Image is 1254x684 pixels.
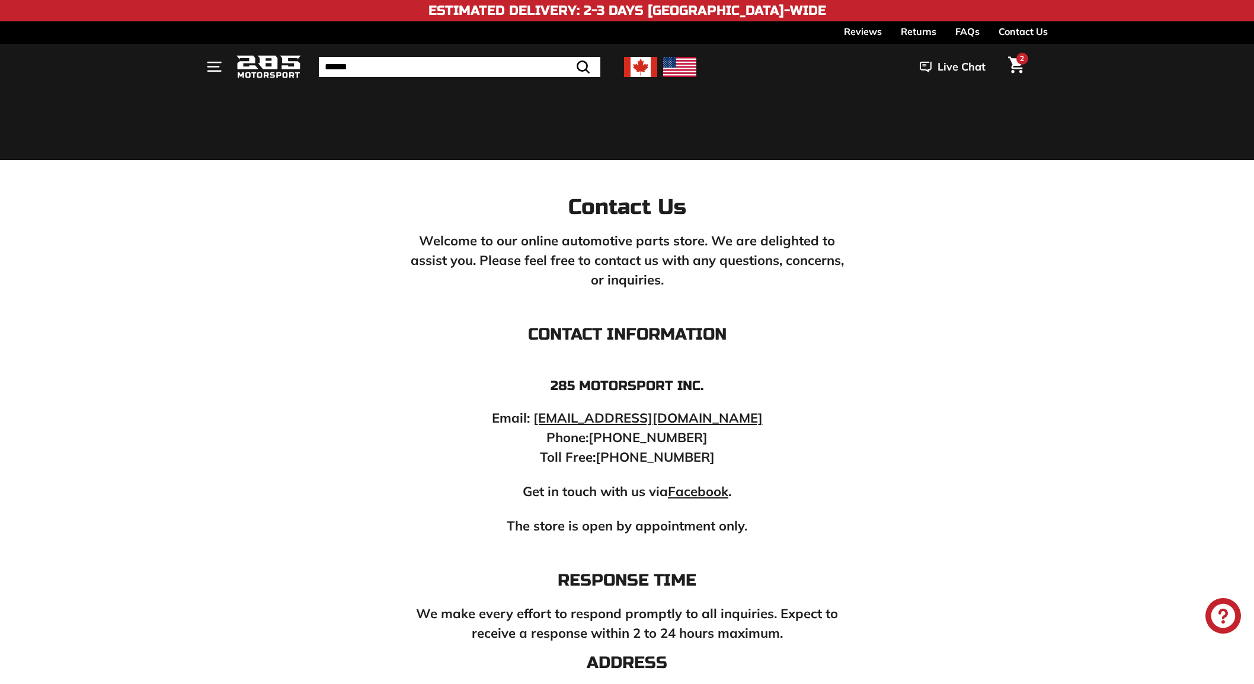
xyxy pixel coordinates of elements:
strong: Email: [492,410,530,426]
button: Live Chat [904,52,1001,82]
span: Live Chat [938,59,986,75]
input: Search [319,57,600,77]
a: FAQs [955,21,980,41]
strong: . [728,483,731,500]
h4: Estimated Delivery: 2-3 Days [GEOGRAPHIC_DATA]-Wide [428,4,826,18]
a: Cart [1001,47,1031,87]
h3: Contact Information [408,325,846,344]
a: Contact Us [999,21,1048,41]
p: We make every effort to respond promptly to all inquiries. Expect to receive a response within 2 ... [408,604,846,643]
a: Reviews [844,21,882,41]
inbox-online-store-chat: Shopify online store chat [1202,598,1245,637]
strong: The store is open by appointment only. [507,517,747,534]
p: Welcome to our online automotive parts store. We are delighted to assist you. Please feel free to... [408,231,846,290]
strong: Get in touch with us via [523,483,668,500]
img: Logo_285_Motorsport_areodynamics_components [236,53,301,81]
strong: Toll Free: [540,449,596,465]
h4: 285 Motorsport inc. [408,379,846,393]
h3: Response Time [408,571,846,590]
h3: Address [408,654,846,672]
a: [EMAIL_ADDRESS][DOMAIN_NAME] [533,410,763,426]
h2: Contact Us [408,196,846,219]
span: 2 [1020,54,1024,63]
strong: Phone: [546,429,588,446]
a: Facebook [668,483,728,500]
p: [PHONE_NUMBER] [PHONE_NUMBER] [408,408,846,467]
a: Returns [901,21,936,41]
